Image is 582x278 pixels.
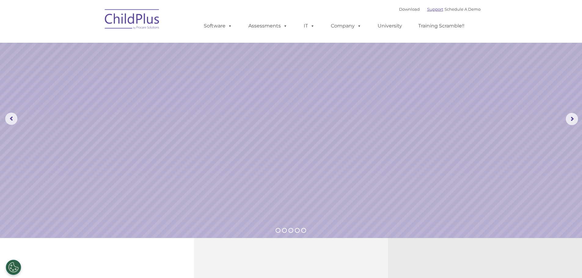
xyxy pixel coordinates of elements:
a: Training Scramble!! [412,20,470,32]
a: Software [198,20,238,32]
a: Schedule A Demo [445,7,481,12]
a: Company [325,20,368,32]
a: University [372,20,408,32]
a: Download [399,7,420,12]
span: Phone number [85,65,111,70]
button: Cookies Settings [6,260,21,275]
iframe: Chat Widget [551,249,582,278]
span: Last name [85,40,104,45]
img: ChildPlus by Procare Solutions [102,5,163,35]
a: Assessments [242,20,294,32]
font: | [399,7,481,12]
a: Support [427,7,443,12]
a: IT [298,20,321,32]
